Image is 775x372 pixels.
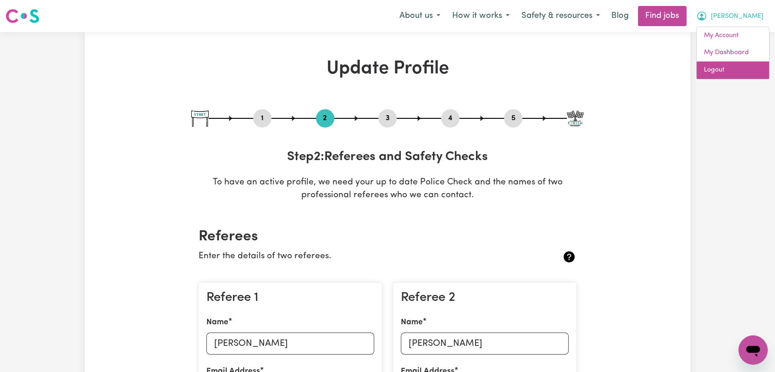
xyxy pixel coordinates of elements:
h3: Referee 2 [401,290,569,306]
label: Name [206,316,228,328]
a: My Dashboard [697,44,769,61]
h1: Update Profile [191,58,584,80]
button: Go to step 4 [441,112,459,124]
p: To have an active profile, we need your up to date Police Check and the names of two professional... [191,176,584,203]
button: Go to step 2 [316,112,334,124]
button: How it works [446,6,515,26]
a: Logout [697,61,769,79]
h2: Referees [199,228,576,245]
div: My Account [696,27,769,79]
a: Careseekers logo [6,6,39,27]
iframe: Button to launch messaging window [738,335,768,365]
h3: Step 2 : Referees and Safety Checks [191,150,584,165]
button: Go to step 3 [378,112,397,124]
a: Blog [606,6,634,26]
a: Find jobs [638,6,686,26]
p: Enter the details of two referees. [199,250,514,263]
span: [PERSON_NAME] [711,11,764,22]
button: Safety & resources [515,6,606,26]
button: About us [393,6,446,26]
button: Go to step 1 [253,112,271,124]
button: Go to step 5 [504,112,522,124]
label: Name [401,316,423,328]
button: My Account [690,6,769,26]
h3: Referee 1 [206,290,374,306]
img: Careseekers logo [6,8,39,24]
a: My Account [697,27,769,44]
